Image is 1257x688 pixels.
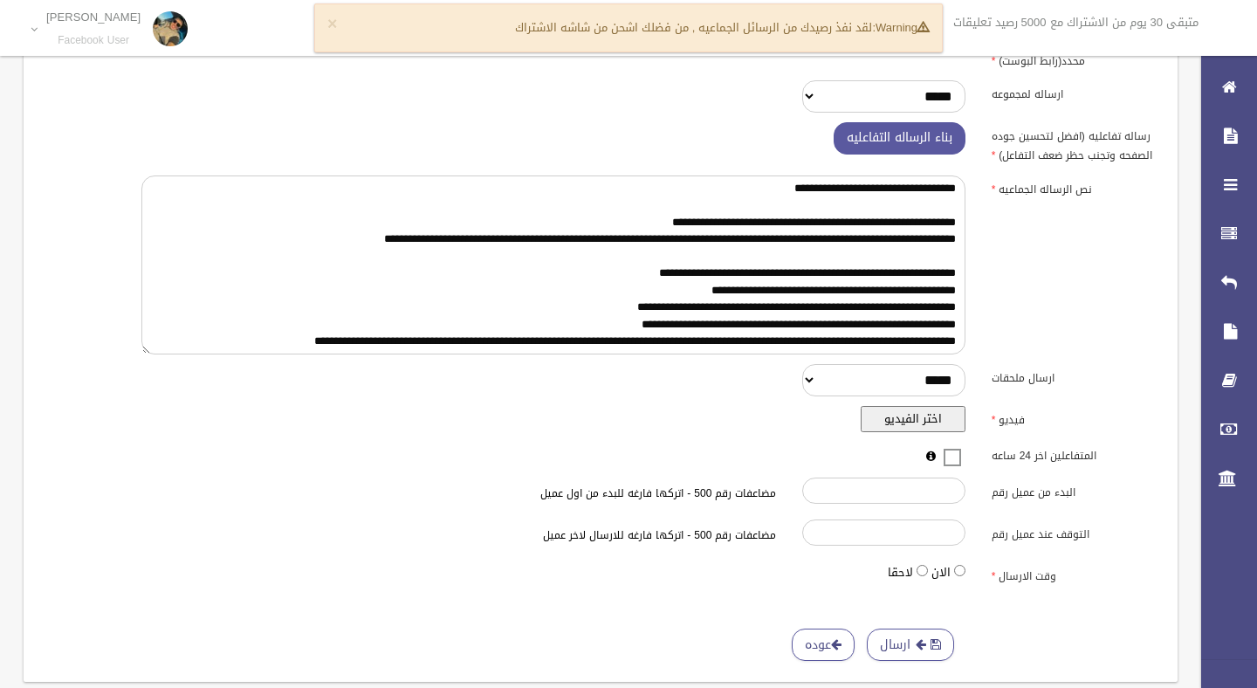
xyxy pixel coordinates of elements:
[331,530,777,541] h6: مضاعفات رقم 500 - اتركها فارغه للارسال لاخر عميل
[979,442,1167,466] label: المتفاعلين اخر 24 ساعه
[979,175,1167,200] label: نص الرساله الجماعيه
[979,406,1167,430] label: فيديو
[792,629,855,661] a: عوده
[979,122,1167,166] label: رساله تفاعليه (افضل لتحسين جوده الصفحه وتجنب حظر ضعف التفاعل)
[867,629,954,661] button: ارسال
[834,122,965,155] button: بناء الرساله التفاعليه
[46,10,141,24] p: [PERSON_NAME]
[314,3,943,52] div: لقد نفذ رصيدك من الرسائل الجماعيه , من فضلك اشحن من شاشه الاشتراك
[327,16,337,33] button: ×
[872,17,929,38] strong: Warning:
[979,364,1167,389] label: ارسال ملحقات
[979,519,1167,544] label: التوقف عند عميل رقم
[979,478,1167,502] label: البدء من عميل رقم
[331,488,777,499] h6: مضاعفات رقم 500 - اتركها فارغه للبدء من اول عميل
[979,80,1167,105] label: ارساله لمجموعه
[861,406,965,432] button: اختر الفيديو
[931,562,951,583] label: الان
[979,561,1167,586] label: وقت الارسال
[46,34,141,47] small: Facebook User
[888,562,913,583] label: لاحقا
